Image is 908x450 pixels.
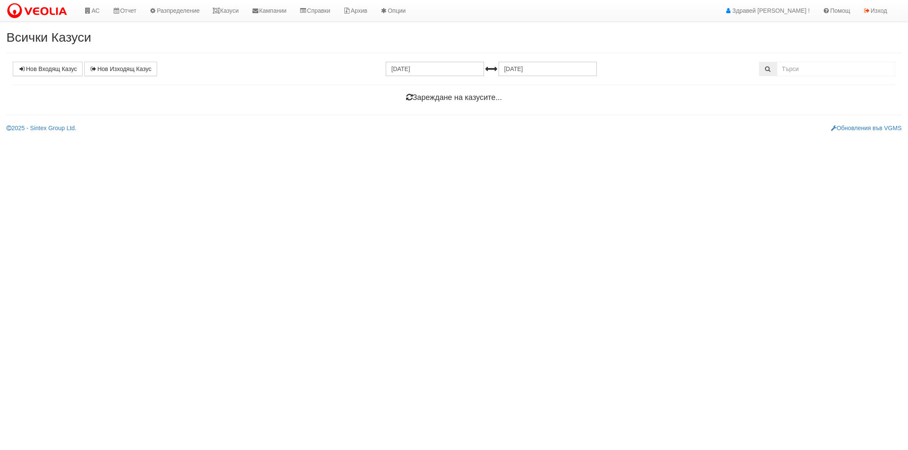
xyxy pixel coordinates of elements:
[6,2,71,20] img: VeoliaLogo.png
[831,125,902,131] a: Обновления във VGMS
[6,125,77,131] a: 2025 - Sintex Group Ltd.
[13,62,83,76] a: Нов Входящ Казус
[6,30,902,44] h2: Всички Казуси
[777,62,896,76] input: Търсене по Идентификатор, Бл/Вх/Ап, Тип, Описание, Моб. Номер, Имейл, Файл, Коментар,
[13,94,895,102] h4: Зареждане на казусите...
[84,62,157,76] a: Нов Изходящ Казус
